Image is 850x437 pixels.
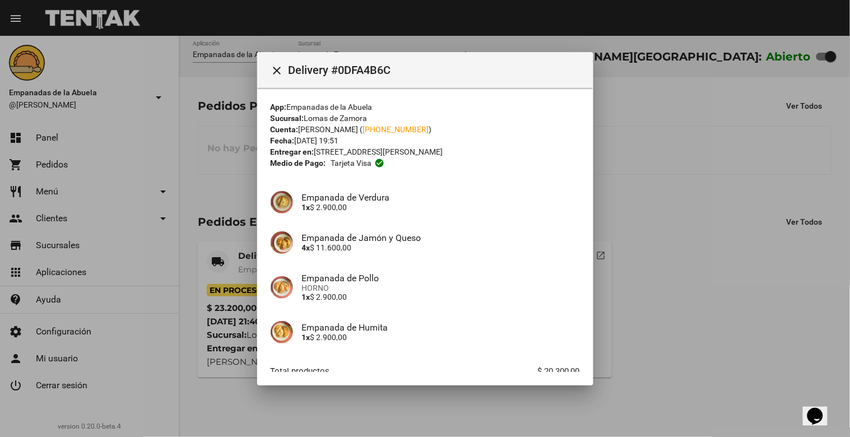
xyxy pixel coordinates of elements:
[266,59,289,81] button: Cerrar
[302,333,580,342] p: $ 2.900,00
[271,276,293,299] img: 10349b5f-e677-4e10-aec3-c36b893dfd64.jpg
[271,135,580,146] div: [DATE] 19:51
[271,114,304,123] strong: Sucursal:
[302,192,580,203] h4: Empanada de Verdura
[803,392,839,426] iframe: chat widget
[302,322,580,333] h4: Empanada de Humita
[374,158,384,168] mat-icon: check_circle
[302,203,580,212] p: $ 2.900,00
[302,233,580,243] h4: Empanada de Jamón y Queso
[363,125,429,134] a: [PHONE_NUMBER]
[271,191,293,213] img: 80da8329-9e11-41ab-9a6e-ba733f0c0218.jpg
[271,101,580,113] div: Empanadas de la Abuela
[271,147,314,156] strong: Entregar en:
[302,203,310,212] b: 1x
[302,243,580,252] p: $ 11.600,00
[271,361,580,382] li: Total productos $ 20.300,00
[302,283,580,292] span: HORNO
[302,292,580,301] p: $ 2.900,00
[302,273,580,283] h4: Empanada de Pollo
[271,64,284,77] mat-icon: Cerrar
[302,333,310,342] b: 1x
[271,321,293,343] img: 75ad1656-f1a0-4b68-b603-a72d084c9c4d.jpg
[271,103,287,111] strong: App:
[271,125,299,134] strong: Cuenta:
[302,243,310,252] b: 4x
[302,292,310,301] b: 1x
[331,157,371,169] span: Tarjeta visa
[271,124,580,135] div: [PERSON_NAME] ( )
[271,136,295,145] strong: Fecha:
[271,231,293,254] img: 72c15bfb-ac41-4ae4-a4f2-82349035ab42.jpg
[271,146,580,157] div: [STREET_ADDRESS][PERSON_NAME]
[289,61,584,79] span: Delivery #0DFA4B6C
[271,157,326,169] strong: Medio de Pago:
[271,113,580,124] div: Lomas de Zamora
